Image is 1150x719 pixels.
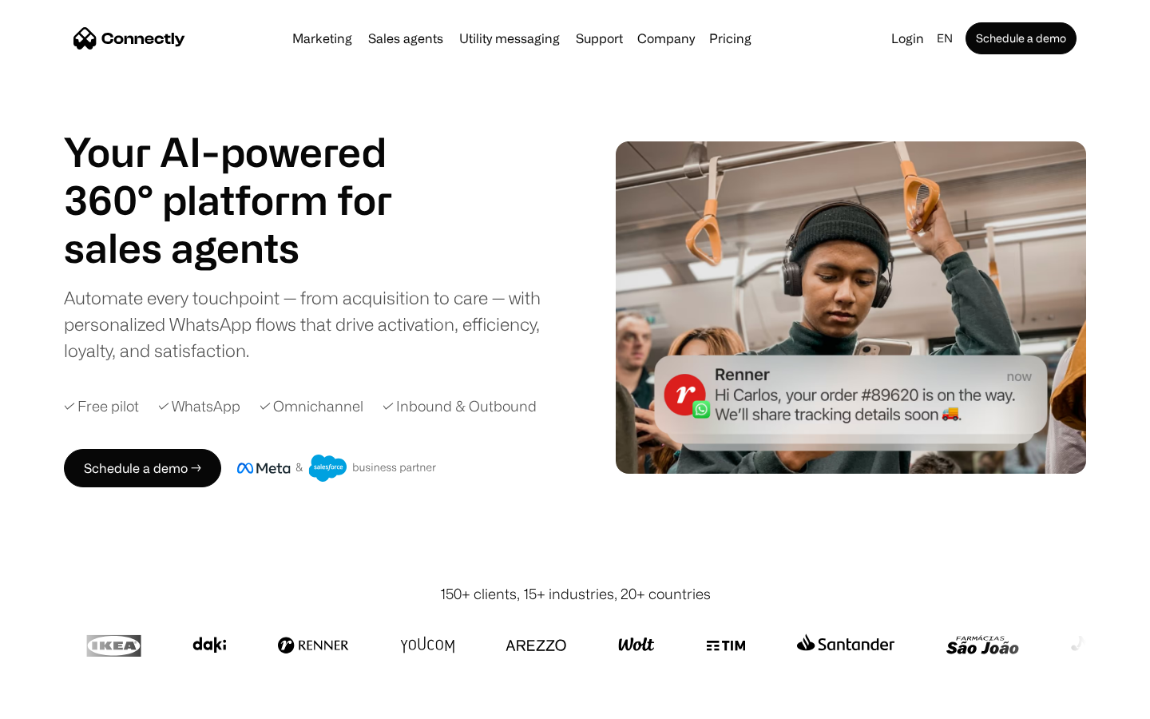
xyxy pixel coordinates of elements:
[632,27,700,50] div: Company
[16,689,96,713] aside: Language selected: English
[64,224,431,272] div: carousel
[32,691,96,713] ul: Language list
[64,224,431,272] div: 1 of 4
[703,32,758,45] a: Pricing
[73,26,185,50] a: home
[64,395,139,417] div: ✓ Free pilot
[453,32,566,45] a: Utility messaging
[930,27,962,50] div: en
[260,395,363,417] div: ✓ Omnichannel
[237,455,437,482] img: Meta and Salesforce business partner badge.
[64,449,221,487] a: Schedule a demo →
[637,27,695,50] div: Company
[64,284,567,363] div: Automate every touchpoint — from acquisition to care — with personalized WhatsApp flows that driv...
[937,27,953,50] div: en
[440,583,711,605] div: 150+ clients, 15+ industries, 20+ countries
[64,224,431,272] h1: sales agents
[362,32,450,45] a: Sales agents
[569,32,629,45] a: Support
[286,32,359,45] a: Marketing
[966,22,1077,54] a: Schedule a demo
[383,395,537,417] div: ✓ Inbound & Outbound
[885,27,930,50] a: Login
[64,128,431,224] h1: Your AI-powered 360° platform for
[158,395,240,417] div: ✓ WhatsApp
